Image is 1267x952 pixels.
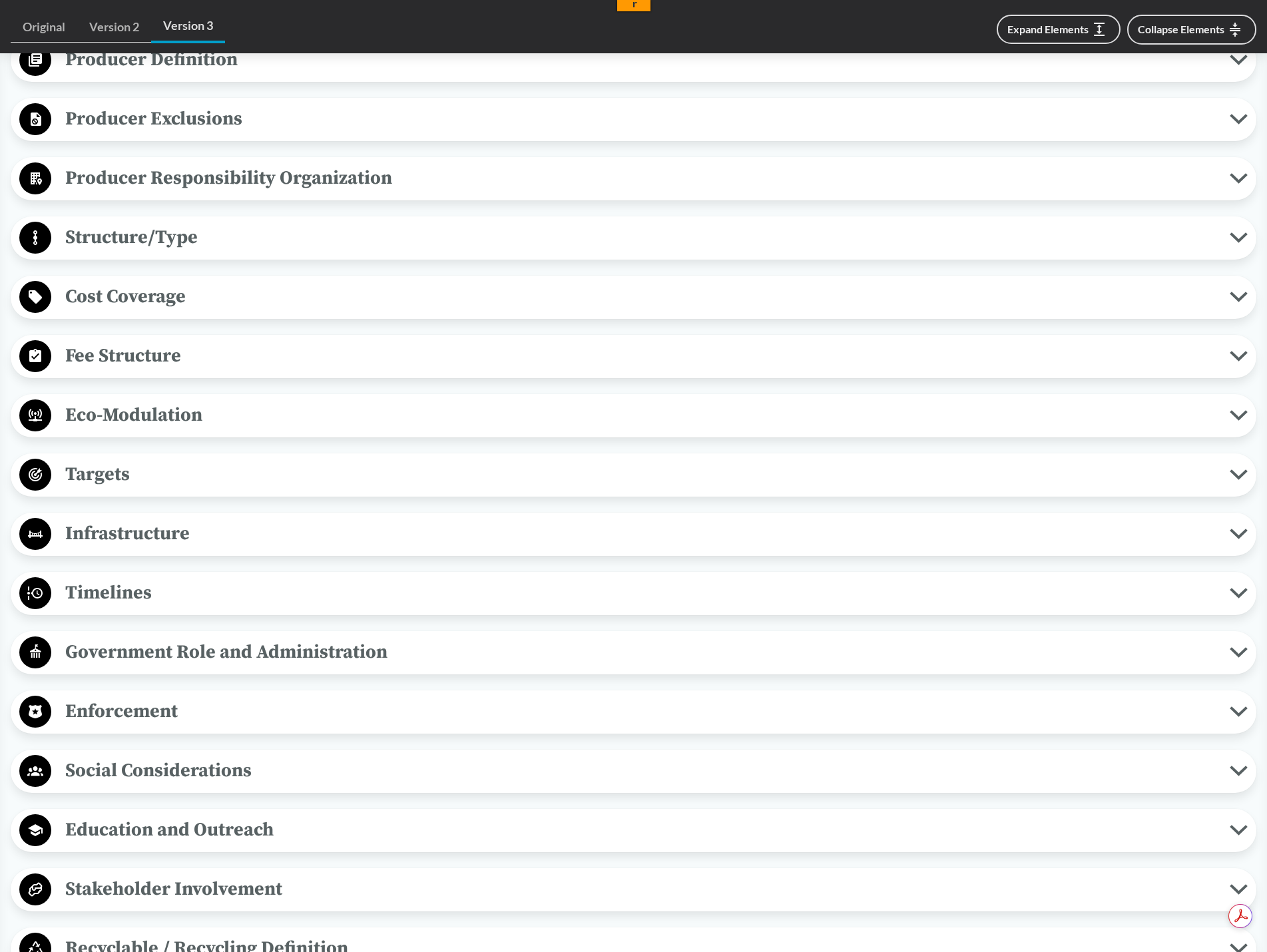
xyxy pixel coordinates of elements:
[227,13,249,23] a: Copy
[15,577,1252,610] button: Timelines
[71,5,177,23] input: ASIN, PO, Alias, + more...
[51,696,1230,726] span: Enforcement
[51,222,1230,252] span: Structure/Type
[1127,15,1256,45] button: Collapse Elements
[51,45,1230,75] span: Producer Definition
[51,104,1230,134] span: Producer Exclusions
[997,15,1121,44] button: Expand Elements
[205,3,268,13] input: ASIN
[15,814,1252,847] button: Education and Outreach
[15,695,1252,729] button: Enforcement
[51,519,1230,549] span: Infrastructure
[151,11,225,43] a: Version 3
[51,637,1230,667] span: Government Role and Administration
[51,400,1230,430] span: Eco-Modulation
[15,873,1252,907] button: Stakeholder Involvement
[15,517,1252,551] button: Infrastructure
[15,43,1252,77] button: Producer Definition
[51,282,1230,312] span: Cost Coverage
[51,163,1230,193] span: Producer Responsibility Organization
[15,221,1252,255] button: Structure/Type
[15,754,1252,788] button: Social Considerations
[249,13,271,23] a: Clear
[15,103,1252,136] button: Producer Exclusions
[33,5,49,21] img: emialex
[51,459,1230,489] span: Targets
[205,13,227,23] a: View
[51,756,1230,786] span: Social Considerations
[51,578,1230,608] span: Timelines
[15,458,1252,492] button: Targets
[51,874,1230,904] span: Stakeholder Involvement
[15,399,1252,433] button: Eco-Modulation
[15,280,1252,314] button: Cost Coverage
[15,162,1252,196] button: Producer Responsibility Organization
[15,636,1252,670] button: Government Role and Administration
[15,340,1252,373] button: Fee Structure
[51,341,1230,371] span: Fee Structure
[11,12,77,43] a: Original
[77,12,151,43] a: Version 2
[51,815,1230,845] span: Education and Outreach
